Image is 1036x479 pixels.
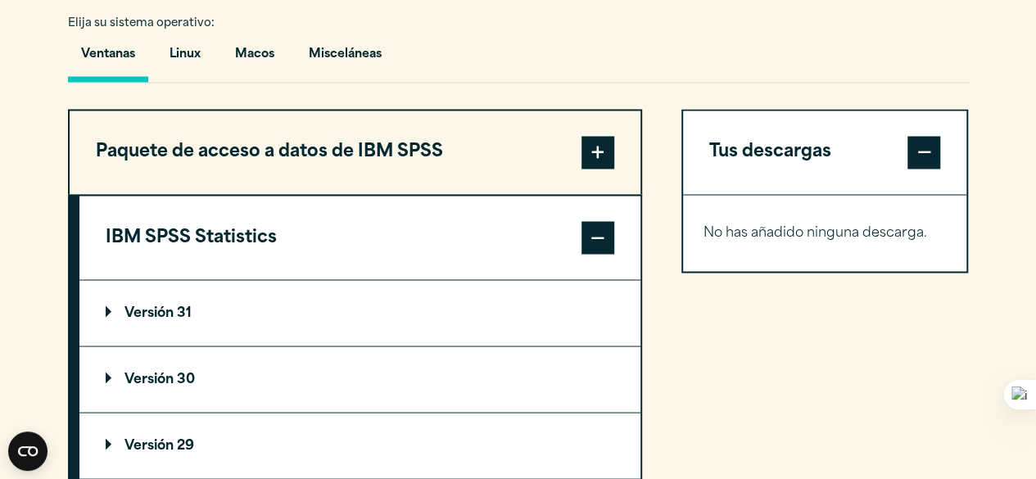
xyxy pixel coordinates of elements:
div: Tus descargas [683,194,967,271]
font: Versión 29 [124,439,194,452]
font: Macos [235,48,274,61]
font: Tus descargas [709,143,831,160]
button: IBM SPSS Statistics [79,196,640,279]
button: Tus descargas [683,111,967,194]
summary: Versión 29 [79,413,640,478]
font: Paquete de acceso a datos de IBM SPSS [96,143,443,160]
font: Versión 30 [124,373,195,386]
font: Misceláneas [309,48,382,61]
summary: Versión 31 [79,280,640,346]
font: Linux [170,48,201,61]
font: Ventanas [81,48,135,61]
button: Open CMP widget [8,432,48,471]
font: IBM SPSS Statistics [106,228,277,246]
font: Versión 31 [124,306,192,319]
button: Paquete de acceso a datos de IBM SPSS [70,111,640,194]
font: Elija su sistema operativo: [68,18,215,29]
font: No has añadido ninguna descarga. [703,226,927,239]
summary: Versión 30 [79,346,640,412]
